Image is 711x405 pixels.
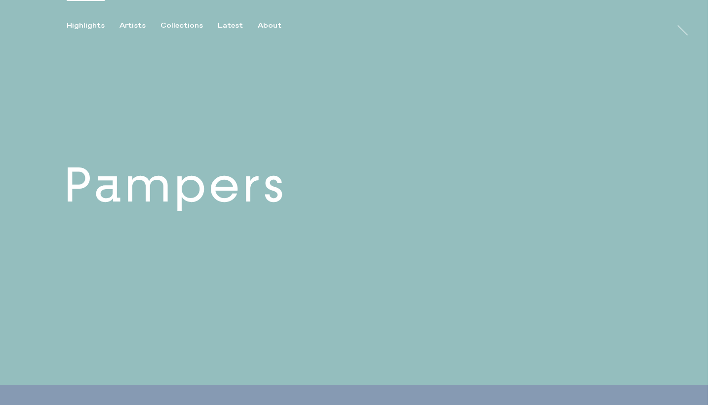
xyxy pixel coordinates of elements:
[218,21,258,30] button: Latest
[160,21,203,30] div: Collections
[218,21,243,30] div: Latest
[119,21,146,30] div: Artists
[67,21,119,30] button: Highlights
[160,21,218,30] button: Collections
[119,21,160,30] button: Artists
[258,21,296,30] button: About
[67,21,105,30] div: Highlights
[258,21,281,30] div: About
